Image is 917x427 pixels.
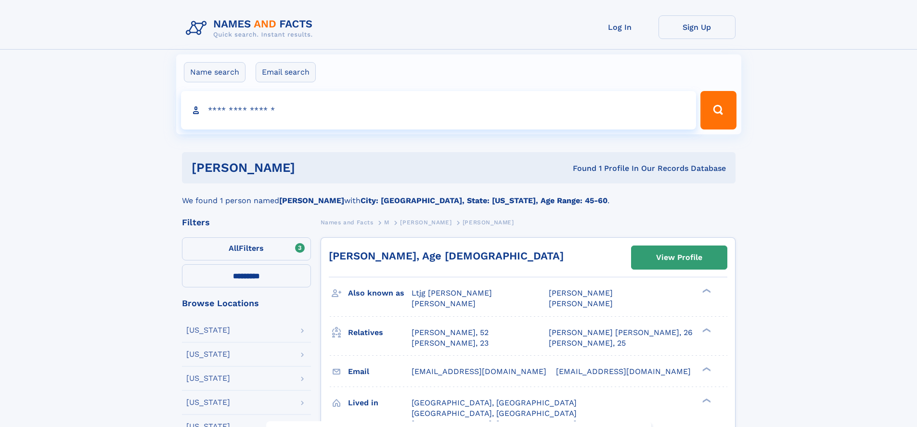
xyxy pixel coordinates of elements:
[186,350,230,358] div: [US_STATE]
[181,91,697,129] input: search input
[186,326,230,334] div: [US_STATE]
[412,288,492,298] span: Ltjg [PERSON_NAME]
[348,285,412,301] h3: Also known as
[549,299,613,308] span: [PERSON_NAME]
[182,299,311,308] div: Browse Locations
[192,162,434,174] h1: [PERSON_NAME]
[549,288,613,298] span: [PERSON_NAME]
[549,338,626,349] a: [PERSON_NAME], 25
[632,246,727,269] a: View Profile
[182,15,321,41] img: Logo Names and Facts
[700,91,736,129] button: Search Button
[361,196,607,205] b: City: [GEOGRAPHIC_DATA], State: [US_STATE], Age Range: 45-60
[186,399,230,406] div: [US_STATE]
[412,367,546,376] span: [EMAIL_ADDRESS][DOMAIN_NAME]
[549,327,693,338] a: [PERSON_NAME] [PERSON_NAME], 26
[463,219,514,226] span: [PERSON_NAME]
[186,375,230,382] div: [US_STATE]
[400,219,452,226] span: [PERSON_NAME]
[700,288,711,294] div: ❯
[412,327,489,338] a: [PERSON_NAME], 52
[256,62,316,82] label: Email search
[412,338,489,349] a: [PERSON_NAME], 23
[279,196,344,205] b: [PERSON_NAME]
[656,246,702,269] div: View Profile
[184,62,245,82] label: Name search
[556,367,691,376] span: [EMAIL_ADDRESS][DOMAIN_NAME]
[412,398,577,407] span: [GEOGRAPHIC_DATA], [GEOGRAPHIC_DATA]
[384,216,389,228] a: M
[700,397,711,403] div: ❯
[348,324,412,341] h3: Relatives
[412,299,476,308] span: [PERSON_NAME]
[182,218,311,227] div: Filters
[400,216,452,228] a: [PERSON_NAME]
[581,15,659,39] a: Log In
[321,216,374,228] a: Names and Facts
[384,219,389,226] span: M
[182,183,736,207] div: We found 1 person named with .
[700,327,711,333] div: ❯
[348,363,412,380] h3: Email
[659,15,736,39] a: Sign Up
[434,163,726,174] div: Found 1 Profile In Our Records Database
[412,409,577,418] span: [GEOGRAPHIC_DATA], [GEOGRAPHIC_DATA]
[182,237,311,260] label: Filters
[348,395,412,411] h3: Lived in
[229,244,239,253] span: All
[700,366,711,372] div: ❯
[329,250,564,262] a: [PERSON_NAME], Age [DEMOGRAPHIC_DATA]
